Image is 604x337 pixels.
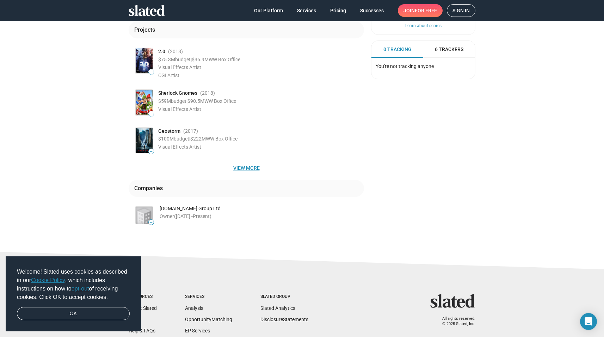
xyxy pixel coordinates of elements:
a: OpportunityMatching [185,317,232,322]
span: | [186,98,187,104]
span: Pricing [330,4,346,17]
span: 2.0 [158,48,165,55]
span: Join [403,4,437,17]
span: $90.5M [187,98,204,104]
img: Poster: Geostorm [136,128,153,153]
span: WW Box Office [209,57,240,62]
a: Joinfor free [398,4,443,17]
span: Geostorm [158,128,180,135]
span: Owner [160,213,174,219]
span: $222M [190,136,206,142]
span: | [191,57,192,62]
span: Services [297,4,316,17]
span: budget [175,57,191,62]
a: Sign in [447,4,475,17]
a: DisclosureStatements [260,317,308,322]
button: View more [129,162,364,174]
span: — [149,70,154,74]
span: ([DATE] - ) [174,213,211,219]
div: Open Intercom Messenger [580,313,597,330]
button: Learn about scores [380,23,467,29]
div: Services [185,294,232,300]
a: About Slated [129,305,157,311]
a: Successes [355,4,389,17]
a: Slated Analytics [260,305,295,311]
span: for free [415,4,437,17]
span: Successes [360,4,384,17]
span: — [149,150,154,154]
div: Projects [134,26,158,33]
span: Sign in [452,5,470,17]
span: (2018 ) [168,48,183,55]
a: EP Services [185,328,210,333]
img: Poster: Sherlock Gnomes [136,90,153,115]
div: Slated Group [260,294,308,300]
img: AMG.Media Group Ltd [136,207,153,224]
span: Sherlock Gnomes [158,90,197,96]
span: WW Box Office [206,136,238,142]
span: $59M [158,98,171,104]
a: opt-out [72,286,89,292]
a: Analysis [185,305,203,311]
a: Cookie Policy [31,277,65,283]
span: 6 Trackers [435,46,463,53]
span: 0 Tracking [383,46,412,53]
span: (2018 ) [200,90,215,96]
span: $75.3M [158,57,175,62]
span: budget [174,136,189,142]
span: budget [171,98,186,104]
span: Visual Effects Artist [158,64,201,70]
span: You're not tracking anyone [376,63,434,69]
span: $36.9M [192,57,209,62]
a: Help & FAQs [129,328,155,333]
span: Visual Effects Artist [158,144,201,150]
p: All rights reserved. © 2025 Slated, Inc. [435,316,475,326]
span: Visual Effects Artist [158,106,201,112]
span: CGI Artist [158,73,179,78]
img: Poster: 2.0 [136,48,153,73]
span: WW Box Office [204,98,236,104]
div: [DOMAIN_NAME] Group Ltd [160,205,364,212]
a: Pricing [325,4,352,17]
span: Present [193,213,210,219]
div: Companies [134,185,166,192]
span: (2017 ) [183,128,198,135]
a: Services [291,4,322,17]
span: Welcome! Slated uses cookies as described in our , which includes instructions on how to of recei... [17,268,130,301]
span: — [149,220,154,224]
span: View more [134,162,358,174]
span: $100M [158,136,174,142]
span: Our Platform [254,4,283,17]
a: dismiss cookie message [17,307,130,320]
div: Resources [129,294,157,300]
span: | [189,136,190,142]
span: — [149,112,154,116]
div: cookieconsent [6,256,141,332]
a: Our Platform [248,4,289,17]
